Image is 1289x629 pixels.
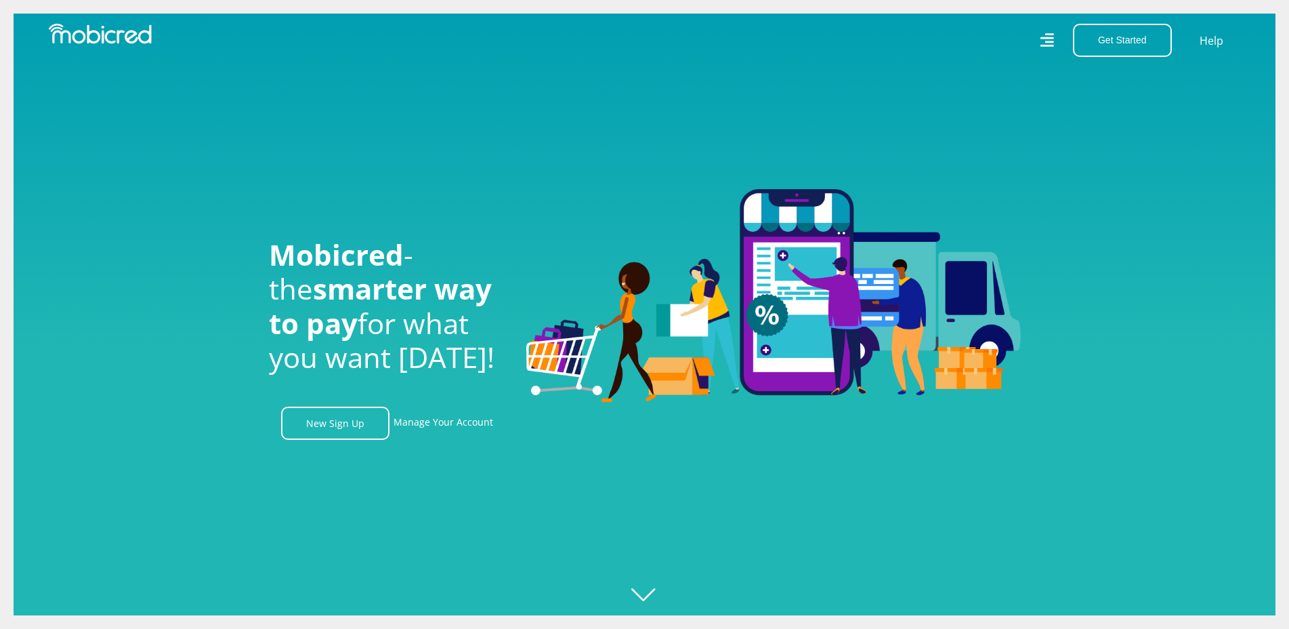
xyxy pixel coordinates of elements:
[1199,32,1224,49] a: Help
[269,269,492,342] span: smarter way to pay
[49,24,152,44] img: Mobicred
[394,407,493,440] a: Manage Your Account
[1073,24,1172,57] button: Get Started
[526,189,1021,403] img: Welcome to Mobicred
[281,407,389,440] a: New Sign Up
[269,235,404,274] span: Mobicred
[269,238,506,375] h1: - the for what you want [DATE]!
